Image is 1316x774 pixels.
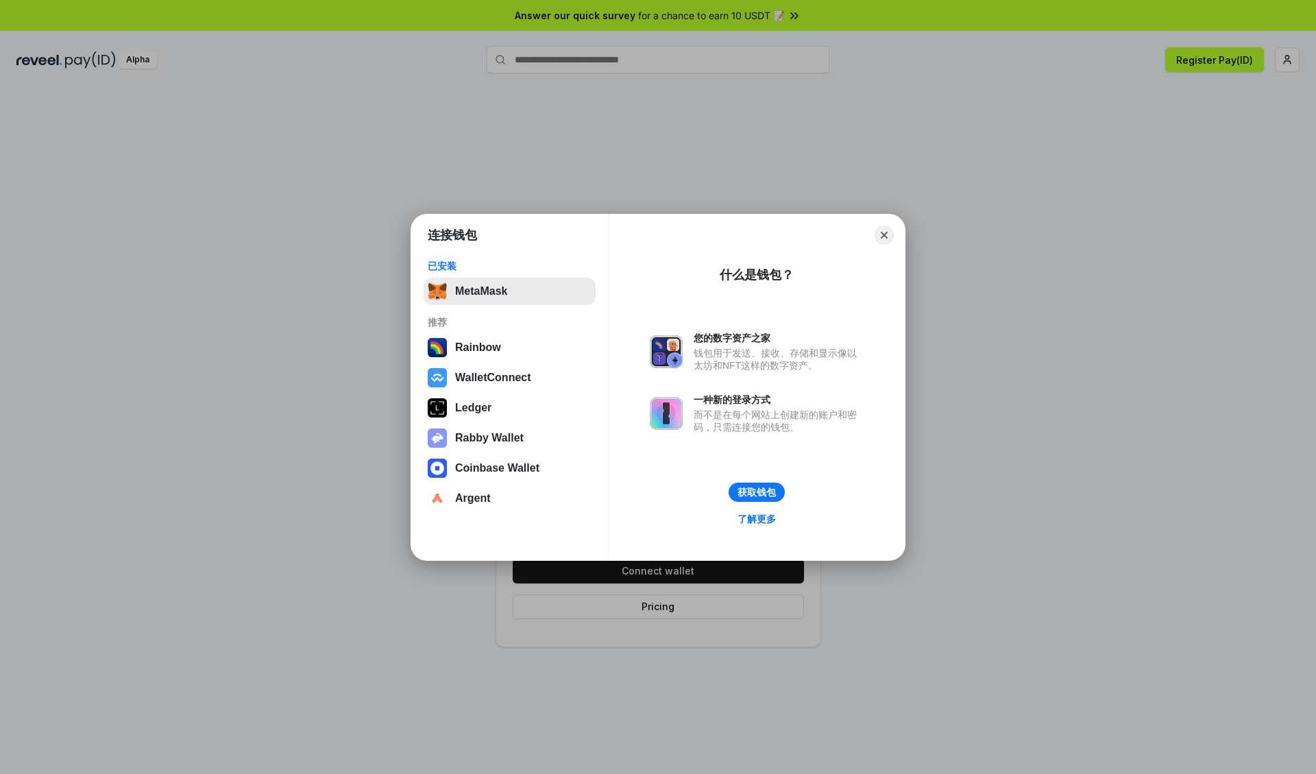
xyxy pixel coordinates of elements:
[738,486,776,498] div: 获取钱包
[455,372,531,384] div: WalletConnect
[694,394,864,406] div: 一种新的登录方式
[738,513,776,525] div: 了解更多
[428,428,447,448] img: svg+xml,%3Csvg%20xmlns%3D%22http%3A%2F%2Fwww.w3.org%2F2000%2Fsvg%22%20fill%3D%22none%22%20viewBox...
[875,226,894,245] button: Close
[424,424,596,452] button: Rabby Wallet
[650,397,683,430] img: svg+xml,%3Csvg%20xmlns%3D%22http%3A%2F%2Fwww.w3.org%2F2000%2Fsvg%22%20fill%3D%22none%22%20viewBox...
[455,341,501,354] div: Rainbow
[424,455,596,482] button: Coinbase Wallet
[694,409,864,433] div: 而不是在每个网站上创建新的账户和密码，只需连接您的钱包。
[428,227,477,243] h1: 连接钱包
[455,432,524,444] div: Rabby Wallet
[720,267,794,283] div: 什么是钱包？
[424,334,596,361] button: Rainbow
[650,335,683,368] img: svg+xml,%3Csvg%20xmlns%3D%22http%3A%2F%2Fwww.w3.org%2F2000%2Fsvg%22%20fill%3D%22none%22%20viewBox...
[729,510,784,528] a: 了解更多
[694,332,864,344] div: 您的数字资产之家
[424,278,596,305] button: MetaMask
[428,459,447,478] img: svg+xml,%3Csvg%20width%3D%2228%22%20height%3D%2228%22%20viewBox%3D%220%200%2028%2028%22%20fill%3D...
[455,462,539,474] div: Coinbase Wallet
[424,394,596,422] button: Ledger
[424,485,596,512] button: Argent
[428,338,447,357] img: svg+xml,%3Csvg%20width%3D%22120%22%20height%3D%22120%22%20viewBox%3D%220%200%20120%20120%22%20fil...
[424,364,596,391] button: WalletConnect
[428,260,592,272] div: 已安装
[428,398,447,418] img: svg+xml,%3Csvg%20xmlns%3D%22http%3A%2F%2Fwww.w3.org%2F2000%2Fsvg%22%20width%3D%2228%22%20height%3...
[428,489,447,508] img: svg+xml,%3Csvg%20width%3D%2228%22%20height%3D%2228%22%20viewBox%3D%220%200%2028%2028%22%20fill%3D...
[428,368,447,387] img: svg+xml,%3Csvg%20width%3D%2228%22%20height%3D%2228%22%20viewBox%3D%220%200%2028%2028%22%20fill%3D...
[455,285,507,298] div: MetaMask
[455,492,491,505] div: Argent
[694,347,864,372] div: 钱包用于发送、接收、存储和显示像以太坊和NFT这样的数字资产。
[729,483,785,502] button: 获取钱包
[428,316,592,328] div: 推荐
[455,402,491,414] div: Ledger
[428,282,447,301] img: svg+xml,%3Csvg%20fill%3D%22none%22%20height%3D%2233%22%20viewBox%3D%220%200%2035%2033%22%20width%...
